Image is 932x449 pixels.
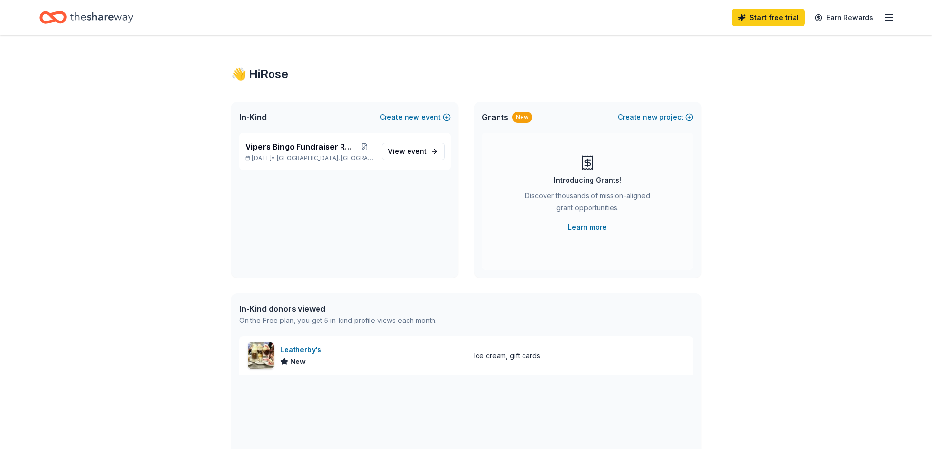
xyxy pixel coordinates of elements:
button: Createnewevent [380,111,451,123]
div: Discover thousands of mission-aligned grant opportunities. [521,190,654,217]
div: 👋 Hi Rose [231,66,701,82]
div: In-Kind donors viewed [239,303,437,315]
div: Introducing Grants! [554,174,621,186]
div: On the Free plan, you get 5 in-kind profile views each month. [239,315,437,326]
span: new [643,111,658,123]
a: Start free trial [732,9,805,26]
button: Createnewproject [618,111,693,123]
a: View event [382,143,445,160]
span: Vipers Bingo Fundraiser Raffle [245,141,356,152]
a: Home [39,6,133,29]
div: New [512,112,532,123]
span: In-Kind [239,111,267,123]
a: Earn Rewards [809,9,879,26]
span: View [388,146,427,157]
span: [GEOGRAPHIC_DATA], [GEOGRAPHIC_DATA] [277,154,373,162]
span: Grants [482,111,508,123]
span: new [405,111,419,123]
span: event [407,147,427,155]
span: New [290,356,306,367]
a: Learn more [568,221,607,233]
p: [DATE] • [245,154,374,162]
img: Image for Leatherby's [248,342,274,369]
div: Ice cream, gift cards [474,350,540,362]
div: Leatherby's [280,344,325,356]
